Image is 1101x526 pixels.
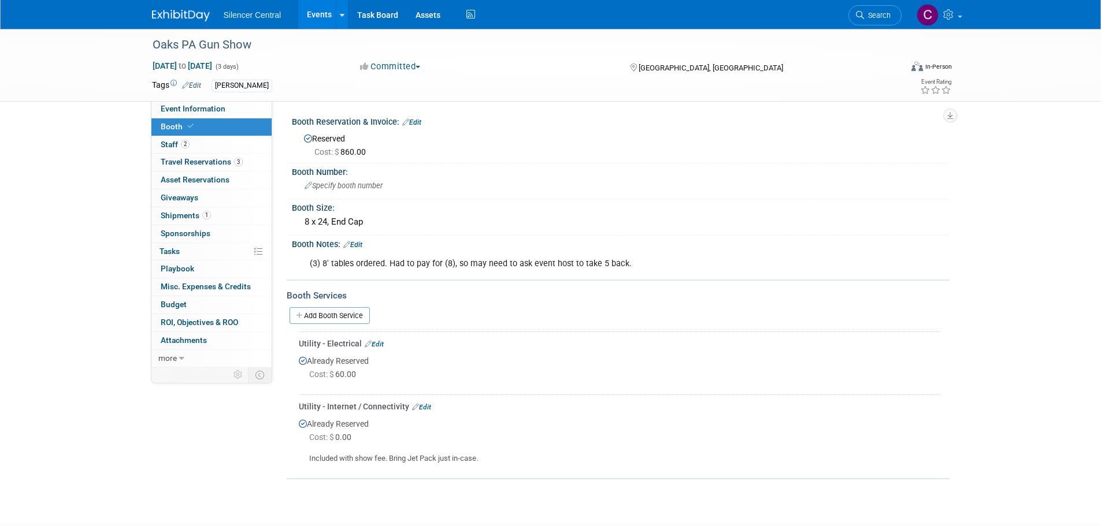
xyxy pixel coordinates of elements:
[151,189,272,207] a: Giveaways
[151,100,272,118] a: Event Information
[161,300,187,309] span: Budget
[309,370,335,379] span: Cost: $
[177,61,188,70] span: to
[309,370,361,379] span: 60.00
[299,338,941,349] div: Utility - Electrical
[151,278,272,296] a: Misc. Expenses & Credits
[302,252,822,275] div: (3) 8' tables ordered. Had to pay for (8), so may need to ask event host to take 5 back.
[151,118,272,136] a: Booth
[158,353,177,363] span: more
[248,367,272,382] td: Toggle Event Tabs
[292,163,950,178] div: Booth Number:
[151,154,272,171] a: Travel Reservations3
[917,4,939,26] img: Cade Cox
[161,104,225,113] span: Event Information
[365,340,384,348] a: Edit
[161,335,207,345] span: Attachments
[188,123,194,129] i: Booth reservation complete
[161,157,243,166] span: Travel Reservations
[228,367,249,382] td: Personalize Event Tab Strip
[161,140,190,149] span: Staff
[292,199,950,214] div: Booth Size:
[152,79,201,92] td: Tags
[161,122,196,131] span: Booth
[212,80,272,92] div: [PERSON_NAME]
[151,207,272,225] a: Shipments1
[356,61,425,73] button: Committed
[151,260,272,278] a: Playbook
[224,10,281,20] span: Silencer Central
[151,136,272,154] a: Staff2
[290,307,370,324] a: Add Booth Service
[864,11,891,20] span: Search
[911,62,923,71] img: Format-Inperson.png
[639,64,783,72] span: [GEOGRAPHIC_DATA], [GEOGRAPHIC_DATA]
[305,181,383,190] span: Specify booth number
[151,171,272,189] a: Asset Reservations
[299,412,941,464] div: Already Reserved
[149,35,884,55] div: Oaks PA Gun Show
[151,332,272,349] a: Attachments
[287,289,950,302] div: Booth Services
[299,349,941,390] div: Already Reserved
[152,10,210,21] img: ExhibitDay
[151,225,272,243] a: Sponsorships
[161,175,229,184] span: Asset Reservations
[301,130,941,158] div: Reserved
[292,236,950,251] div: Booth Notes:
[182,81,201,89] a: Edit
[151,350,272,367] a: more
[202,211,211,219] span: 1
[309,432,356,442] span: 0.00
[402,118,421,126] a: Edit
[161,229,210,238] span: Sponsorships
[314,147,340,156] span: Cost: $
[301,213,941,231] div: 8 x 24, End Cap
[151,243,272,260] a: Tasks
[181,140,190,148] span: 2
[299,444,941,464] div: Included with show fee. Bring Jet Pack just in-case.
[925,62,952,71] div: In-Person
[920,79,951,85] div: Event Rating
[292,113,950,128] div: Booth Reservation & Invoice:
[152,61,213,71] span: [DATE] [DATE]
[343,241,362,249] a: Edit
[160,247,180,256] span: Tasks
[412,403,431,411] a: Edit
[833,60,952,77] div: Event Format
[299,401,941,412] div: Utility - Internet / Connectivity
[314,147,370,156] span: 860.00
[161,264,194,273] span: Playbook
[309,432,335,442] span: Cost: $
[848,5,902,25] a: Search
[151,296,272,314] a: Budget
[161,282,251,291] span: Misc. Expenses & Credits
[161,193,198,202] span: Giveaways
[214,63,239,70] span: (3 days)
[161,318,238,327] span: ROI, Objectives & ROO
[161,211,211,220] span: Shipments
[234,158,243,166] span: 3
[151,314,272,331] a: ROI, Objectives & ROO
